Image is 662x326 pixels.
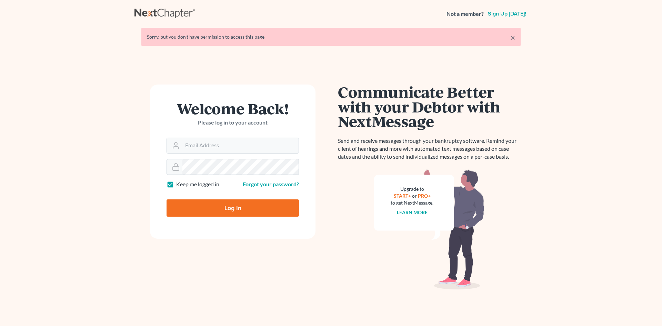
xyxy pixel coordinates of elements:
strong: Not a member? [447,10,484,18]
p: Send and receive messages through your bankruptcy software. Remind your client of hearings and mo... [338,137,521,161]
img: nextmessage_bg-59042aed3d76b12b5cd301f8e5b87938c9018125f34e5fa2b7a6b67550977c72.svg [374,169,484,290]
a: × [510,33,515,42]
div: to get NextMessage. [391,199,433,206]
a: Sign up [DATE]! [487,11,528,17]
input: Email Address [182,138,299,153]
h1: Communicate Better with your Debtor with NextMessage [338,85,521,129]
p: Please log in to your account [167,119,299,127]
div: Upgrade to [391,186,433,192]
span: or [412,193,417,199]
h1: Welcome Back! [167,101,299,116]
a: Forgot your password? [243,181,299,187]
a: START+ [394,193,411,199]
input: Log In [167,199,299,217]
label: Keep me logged in [176,180,219,188]
a: PRO+ [418,193,431,199]
a: Learn more [397,209,428,215]
div: Sorry, but you don't have permission to access this page [147,33,515,40]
